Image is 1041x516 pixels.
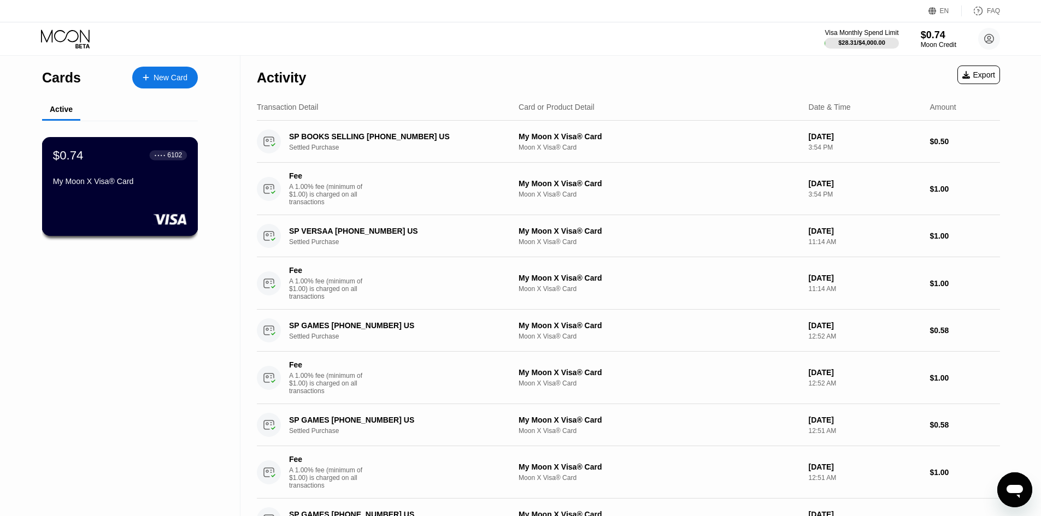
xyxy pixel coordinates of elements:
div: Cards [42,70,81,86]
div: [DATE] [809,132,921,141]
div: My Moon X Visa® Card [519,368,800,377]
div: [DATE] [809,462,921,471]
div: My Moon X Visa® Card [519,274,800,282]
div: 11:14 AM [809,238,921,246]
div: 12:51 AM [809,427,921,435]
div: My Moon X Visa® Card [53,177,187,186]
div: Export [957,66,1000,84]
div: FeeA 1.00% fee (minimum of $1.00) is charged on all transactionsMy Moon X Visa® CardMoon X Visa® ... [257,446,1000,499]
div: Moon X Visa® Card [519,379,800,387]
div: Moon X Visa® Card [519,144,800,151]
div: A 1.00% fee (minimum of $1.00) is charged on all transactions [289,183,371,206]
div: Moon X Visa® Card [519,285,800,293]
div: A 1.00% fee (minimum of $1.00) is charged on all transactions [289,277,371,300]
div: Settled Purchase [289,144,517,151]
div: Fee [289,360,366,369]
div: SP VERSAA [PHONE_NUMBER] USSettled PurchaseMy Moon X Visa® CardMoon X Visa® Card[DATE]11:14 AM$1.00 [257,215,1000,257]
div: Settled Purchase [289,333,517,340]
div: Fee [289,171,366,180]
div: FAQ [987,7,1000,15]
div: Fee [289,266,366,275]
div: My Moon X Visa® Card [519,462,800,471]
div: [DATE] [809,227,921,235]
div: FeeA 1.00% fee (minimum of $1.00) is charged on all transactionsMy Moon X Visa® CardMoon X Visa® ... [257,352,1000,404]
div: Export [962,70,995,79]
div: FeeA 1.00% fee (minimum of $1.00) is charged on all transactionsMy Moon X Visa® CardMoon X Visa® ... [257,163,1000,215]
div: [DATE] [809,321,921,330]
div: 12:52 AM [809,333,921,340]
div: SP BOOKS SELLING [PHONE_NUMBER] USSettled PurchaseMy Moon X Visa® CardMoon X Visa® Card[DATE]3:54... [257,121,1000,163]
div: My Moon X Visa® Card [519,321,800,330]
div: $0.74 [921,29,956,41]
div: [DATE] [809,416,921,424]
div: 12:52 AM [809,379,921,387]
div: Fee [289,455,366,464]
div: Transaction Detail [257,103,318,111]
div: $1.00 [930,232,1000,240]
iframe: Button to launch messaging window [997,472,1032,507]
div: Activity [257,70,306,86]
div: Moon X Visa® Card [519,333,800,340]
div: Card or Product Detail [519,103,595,111]
div: $28.31 / $4,000.00 [838,39,885,46]
div: Visa Monthly Spend Limit [825,29,898,37]
div: ● ● ● ● [155,153,166,157]
div: My Moon X Visa® Card [519,179,800,188]
div: 3:54 PM [809,144,921,151]
div: $0.58 [930,420,1000,429]
div: SP GAMES [PHONE_NUMBER] US [289,321,501,330]
div: My Moon X Visa® Card [519,132,800,141]
div: Active [50,105,73,114]
div: $1.00 [930,373,1000,382]
div: $0.74● ● ● ●6102My Moon X Visa® Card [43,138,197,235]
div: $0.58 [930,326,1000,335]
div: Moon X Visa® Card [519,427,800,435]
div: $0.74 [53,148,84,162]
div: [DATE] [809,274,921,282]
div: Settled Purchase [289,238,517,246]
div: 3:54 PM [809,191,921,198]
div: [DATE] [809,368,921,377]
div: $1.00 [930,468,1000,477]
div: EN [940,7,949,15]
div: $0.74Moon Credit [921,29,956,49]
div: My Moon X Visa® Card [519,227,800,235]
div: SP VERSAA [PHONE_NUMBER] US [289,227,501,235]
div: 12:51 AM [809,474,921,482]
div: Moon Credit [921,41,956,49]
div: A 1.00% fee (minimum of $1.00) is charged on all transactions [289,372,371,395]
div: $1.00 [930,185,1000,193]
div: SP GAMES [PHONE_NUMBER] US [289,416,501,424]
div: Settled Purchase [289,427,517,435]
div: New Card [154,73,187,82]
div: 6102 [167,151,182,159]
div: Amount [930,103,956,111]
div: [DATE] [809,179,921,188]
div: $0.50 [930,137,1000,146]
div: Visa Monthly Spend Limit$28.31/$4,000.00 [825,29,898,49]
div: New Card [132,67,198,88]
div: A 1.00% fee (minimum of $1.00) is charged on all transactions [289,466,371,489]
div: Moon X Visa® Card [519,474,800,482]
div: SP GAMES [PHONE_NUMBER] USSettled PurchaseMy Moon X Visa® CardMoon X Visa® Card[DATE]12:51 AM$0.58 [257,404,1000,446]
div: EN [928,5,962,16]
div: FeeA 1.00% fee (minimum of $1.00) is charged on all transactionsMy Moon X Visa® CardMoon X Visa® ... [257,257,1000,310]
div: FAQ [962,5,1000,16]
div: Moon X Visa® Card [519,191,800,198]
div: $1.00 [930,279,1000,288]
div: SP GAMES [PHONE_NUMBER] USSettled PurchaseMy Moon X Visa® CardMoon X Visa® Card[DATE]12:52 AM$0.58 [257,310,1000,352]
div: SP BOOKS SELLING [PHONE_NUMBER] US [289,132,501,141]
div: 11:14 AM [809,285,921,293]
div: My Moon X Visa® Card [519,416,800,424]
div: Moon X Visa® Card [519,238,800,246]
div: Date & Time [809,103,851,111]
